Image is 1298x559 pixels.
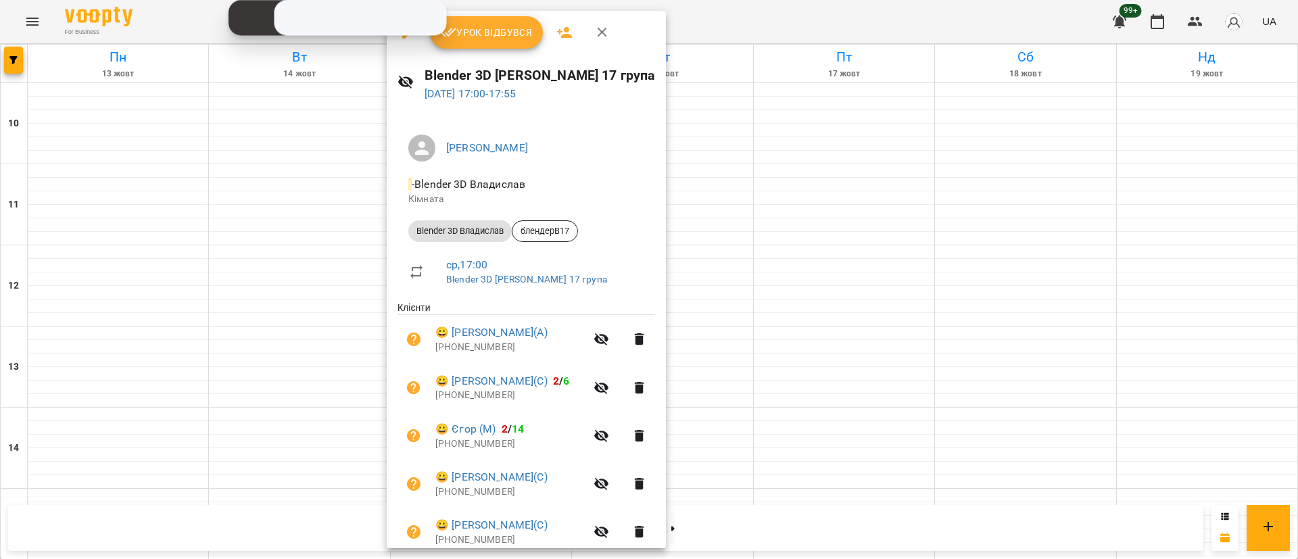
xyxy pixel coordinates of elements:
span: Урок відбувся [441,24,533,41]
span: 14 [512,422,524,435]
a: 😀 [PERSON_NAME](А) [435,324,548,341]
span: 6 [563,374,569,387]
p: [PHONE_NUMBER] [435,533,585,547]
button: Візит ще не сплачено. Додати оплату? [398,468,430,500]
a: [DATE] 17:00-17:55 [425,87,516,100]
button: Візит ще не сплачено. Додати оплату? [398,372,430,404]
button: Візит ще не сплачено. Додати оплату? [398,420,430,452]
a: 😀 [PERSON_NAME](С) [435,517,548,533]
a: 😀 Єгор (М) [435,421,496,437]
a: [PERSON_NAME] [446,141,528,154]
p: Кімната [408,193,644,206]
b: / [553,374,569,387]
button: Візит ще не сплачено. Додати оплату? [398,323,430,356]
p: [PHONE_NUMBER] [435,437,585,451]
span: - Blender 3D Владислав [408,178,528,191]
button: Візит ще не сплачено. Додати оплату? [398,516,430,548]
a: Blender 3D [PERSON_NAME] 17 група [446,274,607,285]
a: 😀 [PERSON_NAME](С) [435,469,548,485]
a: ср , 17:00 [446,258,487,271]
p: [PHONE_NUMBER] [435,485,585,499]
p: [PHONE_NUMBER] [435,341,585,354]
p: [PHONE_NUMBER] [435,389,585,402]
button: Урок відбувся [430,16,544,49]
span: блендерВ17 [512,225,577,237]
div: блендерВ17 [512,220,578,242]
b: / [502,422,525,435]
span: 2 [553,374,559,387]
span: Blender 3D Владислав [408,225,512,237]
h6: Blender 3D [PERSON_NAME] 17 група [425,65,656,86]
span: 2 [502,422,508,435]
a: 😀 [PERSON_NAME](С) [435,373,548,389]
